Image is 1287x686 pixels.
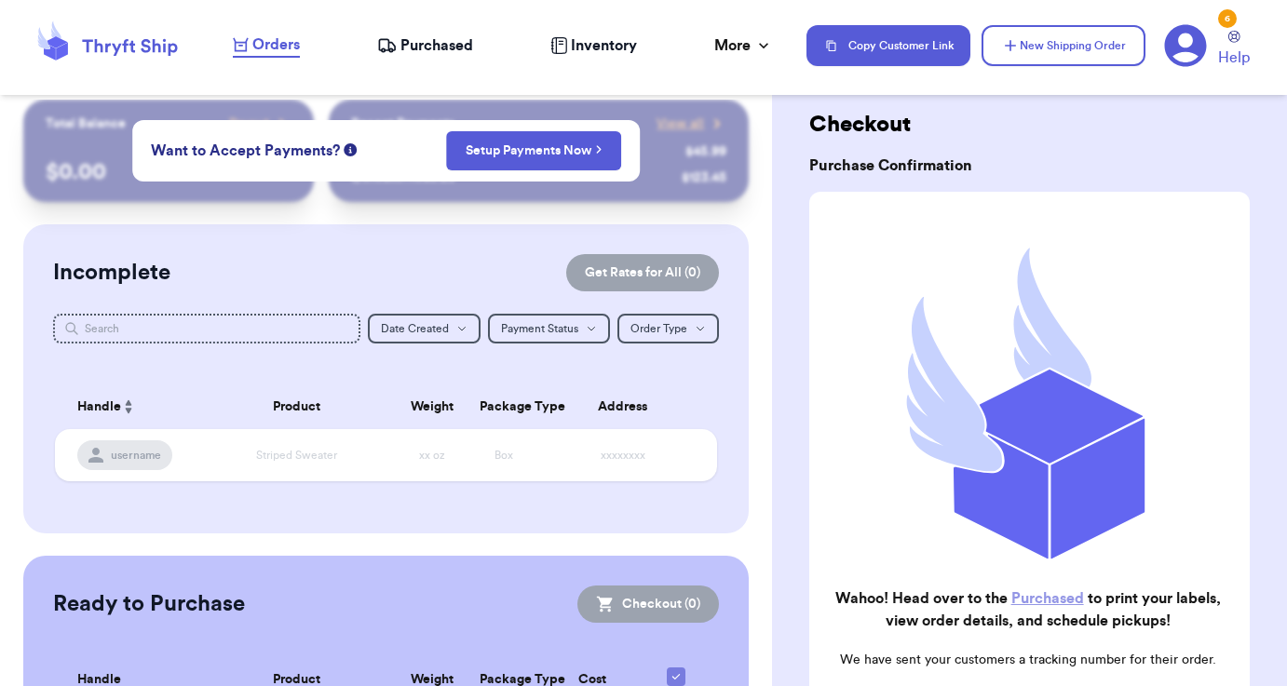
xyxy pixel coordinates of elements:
[252,34,300,56] span: Orders
[419,450,445,461] span: xx oz
[539,384,717,429] th: Address
[488,314,610,343] button: Payment Status
[824,587,1231,632] h2: Wahoo! Head over to the to print your labels, view order details, and schedule pickups!
[1218,47,1250,69] span: Help
[806,25,970,66] button: Copy Customer Link
[151,140,340,162] span: Want to Accept Payments?
[397,384,467,429] th: Weight
[550,34,637,57] a: Inventory
[53,589,245,619] h2: Ready to Purchase
[466,141,603,160] a: Setup Payments Now
[468,384,539,429] th: Package Type
[46,114,126,133] p: Total Balance
[982,25,1145,66] button: New Shipping Order
[121,396,136,418] button: Sort ascending
[501,323,578,334] span: Payment Status
[1011,591,1084,606] a: Purchased
[1164,24,1207,67] a: 6
[53,314,360,343] input: Search
[229,114,291,133] a: Payout
[256,450,337,461] span: Striped Sweater
[46,157,291,187] p: $ 0.00
[381,323,449,334] span: Date Created
[657,114,704,133] span: View all
[368,314,481,343] button: Date Created
[809,155,1250,177] h3: Purchase Confirmation
[351,114,454,133] p: Recent Payments
[601,450,645,461] span: xxxxxxxx
[377,34,473,57] a: Purchased
[53,258,170,288] h2: Incomplete
[571,34,637,57] span: Inventory
[630,323,687,334] span: Order Type
[1218,9,1237,28] div: 6
[617,314,719,343] button: Order Type
[577,585,719,623] button: Checkout (0)
[233,34,300,58] a: Orders
[657,114,726,133] a: View all
[685,142,726,161] div: $ 45.99
[446,131,622,170] button: Setup Payments Now
[494,450,513,461] span: Box
[111,448,161,463] span: username
[809,110,1250,140] h2: Checkout
[229,114,269,133] span: Payout
[682,168,726,187] div: $ 123.45
[824,651,1231,669] p: We have sent your customers a tracking number for their order.
[566,254,719,291] button: Get Rates for All (0)
[197,384,397,429] th: Product
[1218,31,1250,69] a: Help
[400,34,473,57] span: Purchased
[77,397,121,417] span: Handle
[714,34,773,57] div: More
